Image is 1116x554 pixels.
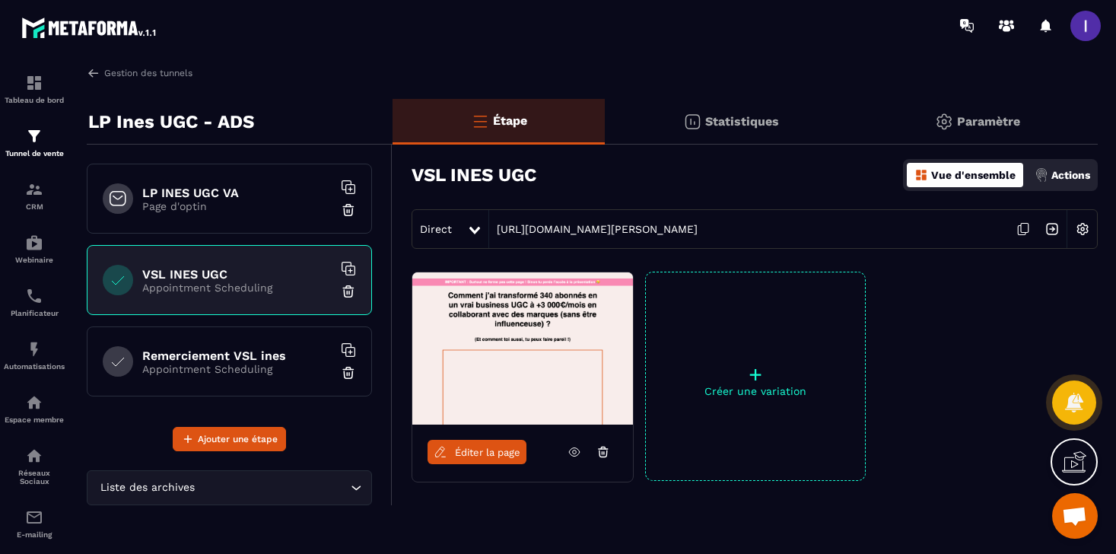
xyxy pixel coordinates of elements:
[25,447,43,465] img: social-network
[471,112,489,130] img: bars-o.4a397970.svg
[4,256,65,264] p: Webinaire
[4,382,65,435] a: automationsautomationsEspace membre
[341,202,356,218] img: trash
[1052,493,1098,539] a: Ouvrir le chat
[646,385,865,397] p: Créer une variation
[25,508,43,527] img: email
[4,530,65,539] p: E-mailing
[173,427,286,451] button: Ajouter une étape
[489,223,698,235] a: [URL][DOMAIN_NAME][PERSON_NAME]
[25,74,43,92] img: formation
[25,234,43,252] img: automations
[142,267,332,282] h6: VSL INES UGC
[142,200,332,212] p: Page d'optin
[341,284,356,299] img: trash
[1035,168,1048,182] img: actions.d6e523a2.png
[198,431,278,447] span: Ajouter une étape
[4,222,65,275] a: automationsautomationsWebinaire
[957,114,1020,129] p: Paramètre
[420,223,452,235] span: Direct
[4,116,65,169] a: formationformationTunnel de vente
[4,362,65,371] p: Automatisations
[4,149,65,158] p: Tunnel de vente
[428,440,526,464] a: Éditer la page
[142,186,332,200] h6: LP INES UGC VA
[21,14,158,41] img: logo
[4,62,65,116] a: formationformationTableau de bord
[4,329,65,382] a: automationsautomationsAutomatisations
[4,309,65,317] p: Planificateur
[25,393,43,412] img: automations
[25,287,43,305] img: scheduler
[683,113,701,131] img: stats.20deebd0.svg
[87,66,100,80] img: arrow
[142,349,332,363] h6: Remerciement VSL ines
[87,66,192,80] a: Gestion des tunnels
[4,435,65,497] a: social-networksocial-networkRéseaux Sociaux
[914,168,928,182] img: dashboard-orange.40269519.svg
[142,282,332,294] p: Appointment Scheduling
[4,497,65,550] a: emailemailE-mailing
[4,202,65,211] p: CRM
[705,114,779,129] p: Statistiques
[4,469,65,486] p: Réseaux Sociaux
[4,275,65,329] a: schedulerschedulerPlanificateur
[25,127,43,145] img: formation
[935,113,953,131] img: setting-gr.5f69749f.svg
[25,340,43,358] img: automations
[4,169,65,222] a: formationformationCRM
[1051,169,1090,181] p: Actions
[931,169,1016,181] p: Vue d'ensemble
[25,180,43,199] img: formation
[1068,215,1097,244] img: setting-w.858f3a88.svg
[1038,215,1067,244] img: arrow-next.bcc2205e.svg
[88,107,254,137] p: LP Ines UGC - ADS
[198,479,347,496] input: Search for option
[4,415,65,424] p: Espace membre
[646,364,865,385] p: +
[97,479,198,496] span: Liste des archives
[412,164,536,186] h3: VSL INES UGC
[341,365,356,380] img: trash
[493,113,527,128] p: Étape
[412,272,633,425] img: image
[4,96,65,104] p: Tableau de bord
[142,363,332,375] p: Appointment Scheduling
[455,447,520,458] span: Éditer la page
[87,470,372,505] div: Search for option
